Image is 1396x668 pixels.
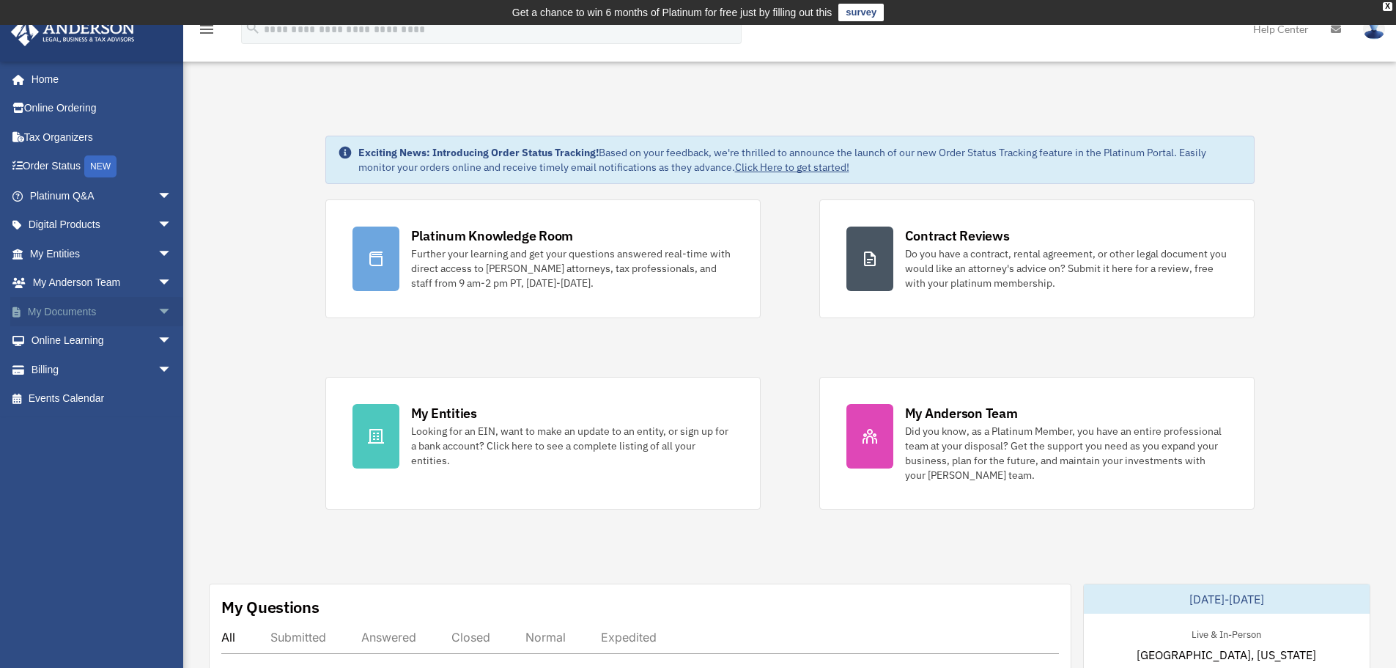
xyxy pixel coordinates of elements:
[525,630,566,645] div: Normal
[221,630,235,645] div: All
[7,18,139,46] img: Anderson Advisors Platinum Portal
[158,181,187,211] span: arrow_drop_down
[411,246,734,290] div: Further your learning and get your questions answered real-time with direct access to [PERSON_NAM...
[1180,625,1273,641] div: Live & In-Person
[905,424,1227,482] div: Did you know, as a Platinum Member, you have an entire professional team at your disposal? Get th...
[245,20,261,36] i: search
[358,146,599,159] strong: Exciting News: Introducing Order Status Tracking!
[735,161,849,174] a: Click Here to get started!
[905,246,1227,290] div: Do you have a contract, rental agreement, or other legal document you would like an attorney's ad...
[819,377,1255,510] a: My Anderson Team Did you know, as a Platinum Member, you have an entire professional team at your...
[158,268,187,298] span: arrow_drop_down
[10,268,194,298] a: My Anderson Teamarrow_drop_down
[10,65,187,94] a: Home
[158,210,187,241] span: arrow_drop_down
[1137,646,1316,664] span: [GEOGRAPHIC_DATA], [US_STATE]
[325,199,761,318] a: Platinum Knowledge Room Further your learning and get your questions answered real-time with dire...
[10,94,194,123] a: Online Ordering
[198,21,215,38] i: menu
[221,596,320,618] div: My Questions
[411,424,734,468] div: Looking for an EIN, want to make an update to an entity, or sign up for a bank account? Click her...
[411,227,574,245] div: Platinum Knowledge Room
[512,4,832,21] div: Get a chance to win 6 months of Platinum for free just by filling out this
[838,4,884,21] a: survey
[10,239,194,268] a: My Entitiesarrow_drop_down
[361,630,416,645] div: Answered
[819,199,1255,318] a: Contract Reviews Do you have a contract, rental agreement, or other legal document you would like...
[905,404,1018,422] div: My Anderson Team
[158,297,187,327] span: arrow_drop_down
[411,404,477,422] div: My Entities
[158,326,187,356] span: arrow_drop_down
[84,155,117,177] div: NEW
[10,152,194,182] a: Order StatusNEW
[601,630,657,645] div: Expedited
[325,377,761,510] a: My Entities Looking for an EIN, want to make an update to an entity, or sign up for a bank accoun...
[1383,2,1392,11] div: close
[10,297,194,326] a: My Documentsarrow_drop_down
[10,122,194,152] a: Tax Organizers
[270,630,326,645] div: Submitted
[1084,584,1370,614] div: [DATE]-[DATE]
[10,355,194,384] a: Billingarrow_drop_down
[158,355,187,385] span: arrow_drop_down
[158,239,187,269] span: arrow_drop_down
[10,384,194,414] a: Events Calendar
[358,145,1242,175] div: Based on your feedback, we're thrilled to announce the launch of our new Order Status Tracking fe...
[10,326,194,356] a: Online Learningarrow_drop_down
[451,630,490,645] div: Closed
[198,26,215,38] a: menu
[10,181,194,210] a: Platinum Q&Aarrow_drop_down
[905,227,1010,245] div: Contract Reviews
[1363,18,1385,40] img: User Pic
[10,210,194,240] a: Digital Productsarrow_drop_down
